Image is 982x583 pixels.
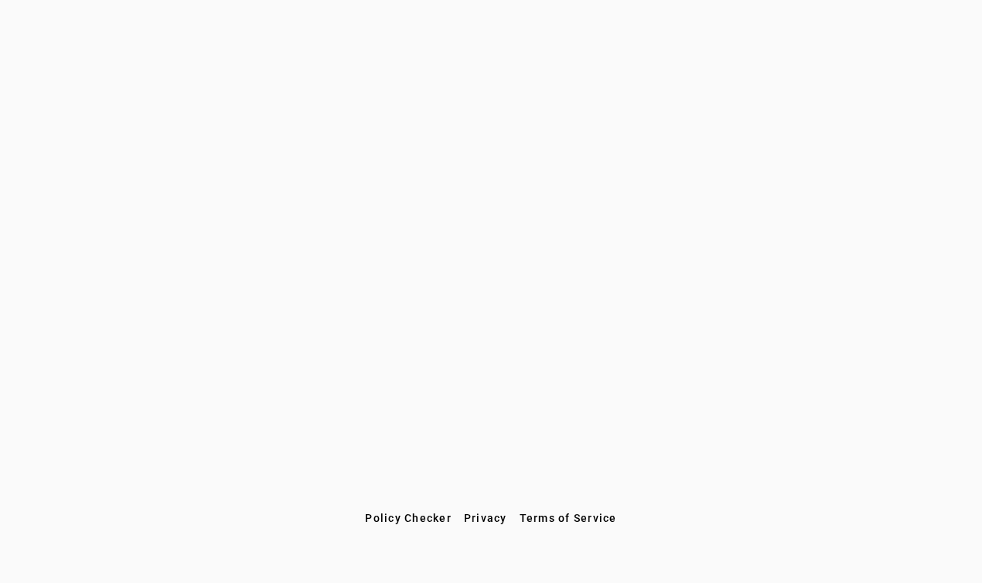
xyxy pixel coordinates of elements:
button: Terms of Service [513,504,623,532]
span: Privacy [464,512,507,524]
span: Policy Checker [365,512,452,524]
button: Privacy [458,504,513,532]
span: Terms of Service [520,512,617,524]
button: Policy Checker [359,504,458,532]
